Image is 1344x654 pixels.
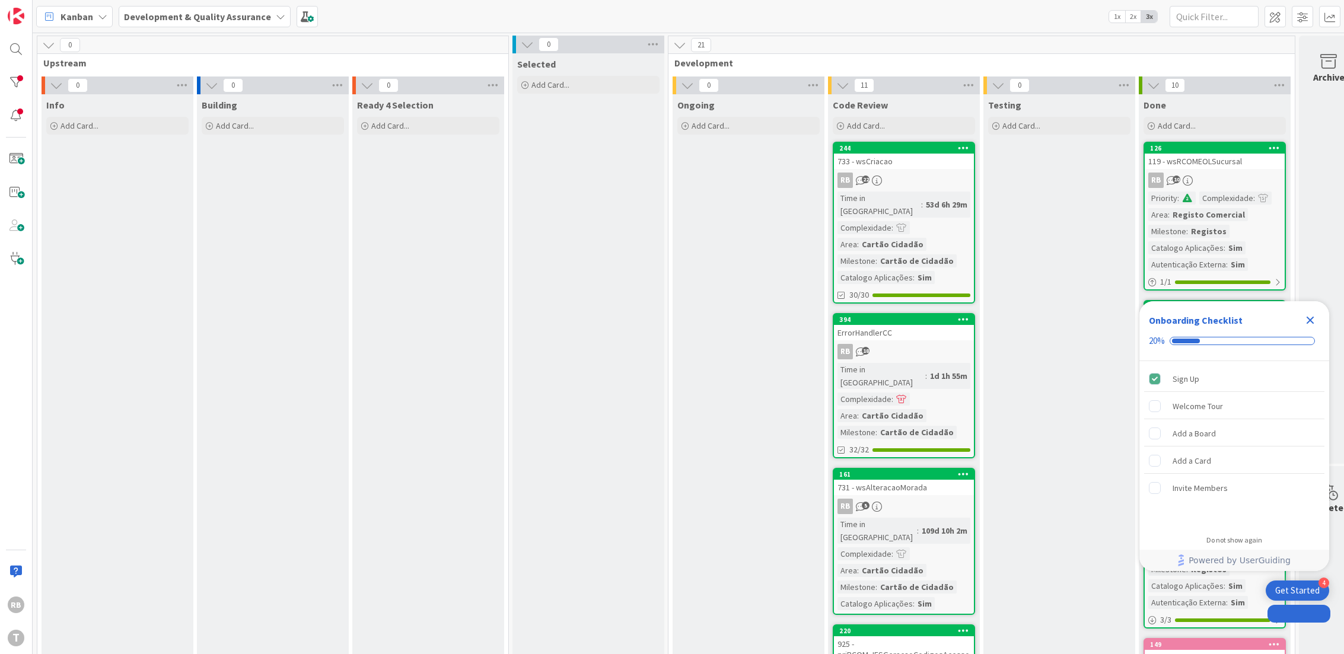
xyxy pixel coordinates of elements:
div: 149 [1145,639,1285,650]
img: Visit kanbanzone.com [8,8,24,24]
div: 3/3 [1145,612,1285,627]
div: Milestone [837,580,875,594]
span: : [1253,192,1255,205]
div: 244733 - wsCriacao [834,143,974,169]
span: Add Card... [60,120,98,131]
div: 119 - wsRCOMEOLSucursal [1145,154,1285,169]
div: Cartão de Cidadão [877,254,957,267]
div: Sim [1225,241,1246,254]
div: RB [834,173,974,188]
div: Close Checklist [1301,311,1320,330]
div: Complexidade [837,547,891,560]
div: 733 - wsCriacao [834,154,974,169]
div: 20% [1149,336,1165,346]
span: : [875,426,877,439]
span: Done [1144,99,1166,111]
div: Add a Card [1173,454,1211,468]
div: Add a Board is incomplete. [1144,420,1324,446]
div: 394 [839,315,974,324]
span: Add Card... [1002,120,1040,131]
div: RB [8,596,24,613]
span: : [1168,208,1170,221]
span: 0 [68,78,88,92]
div: Complexidade [1199,192,1253,205]
div: Cartão Cidadão [859,409,926,422]
span: : [891,221,893,234]
span: : [925,369,927,382]
div: Catalogo Aplicações [1148,579,1224,592]
span: : [921,198,923,211]
span: 10 [1173,176,1180,183]
span: Powered by UserGuiding [1189,553,1291,567]
div: 1d 1h 55m [927,369,970,382]
div: 126 [1150,144,1285,152]
span: Info [46,99,65,111]
div: 394 [834,314,974,325]
span: 1 / 1 [1160,276,1171,288]
span: Development [674,57,1280,69]
div: RB [837,499,853,514]
div: 149 [1150,640,1285,649]
div: 731 - wsAlteracaoMorada [834,480,974,495]
span: Kanban [60,9,93,24]
div: Sim [1228,258,1248,271]
div: Cartão Cidadão [859,564,926,577]
div: Sim [1225,579,1246,592]
div: Invite Members [1173,481,1228,495]
div: Registo Comercial [1170,208,1248,221]
span: Add Card... [692,120,730,131]
span: Ongoing [677,99,715,111]
span: 0 [1009,78,1030,92]
div: 161 [834,469,974,480]
span: 0 [699,78,719,92]
span: Upstream [43,57,493,69]
span: : [1186,225,1188,238]
div: Autenticação Externa [1148,258,1226,271]
div: Welcome Tour [1173,399,1223,413]
div: Sim [915,597,935,610]
div: Checklist Container [1139,301,1329,571]
div: Sign Up [1173,372,1199,386]
div: Footer [1139,550,1329,571]
span: : [891,393,893,406]
span: : [875,254,877,267]
input: Quick Filter... [1170,6,1259,27]
span: Building [202,99,237,111]
span: : [1177,192,1179,205]
div: Do not show again [1206,535,1262,545]
div: RB [1145,173,1285,188]
div: Time in [GEOGRAPHIC_DATA] [837,192,921,218]
div: 53d 6h 29m [923,198,970,211]
div: Registos [1188,225,1230,238]
span: : [875,580,877,594]
div: Area [837,409,857,422]
span: 0 [60,38,80,52]
div: Invite Members is incomplete. [1144,475,1324,501]
span: Add Card... [531,79,569,90]
div: Catalogo Aplicações [837,597,913,610]
span: 30/30 [849,289,869,301]
div: Sim [915,271,935,284]
span: Add Card... [216,120,254,131]
span: 21 [691,38,711,52]
div: Cartão Cidadão [859,238,926,251]
div: Milestone [837,426,875,439]
span: Add Card... [1158,120,1196,131]
div: Milestone [837,254,875,267]
span: : [917,524,919,537]
div: 244 [834,143,974,154]
span: : [891,547,893,560]
span: 18 [862,347,870,355]
div: Sim [1228,596,1248,609]
div: 161 [839,470,974,478]
div: RB [837,344,853,359]
div: RB [834,499,974,514]
span: : [1226,596,1228,609]
span: 0 [223,78,243,92]
span: 0 [539,37,559,52]
div: RB [837,173,853,188]
span: 0 [378,78,399,92]
div: Priority [1148,192,1177,205]
div: Catalogo Aplicações [837,271,913,284]
span: : [857,409,859,422]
